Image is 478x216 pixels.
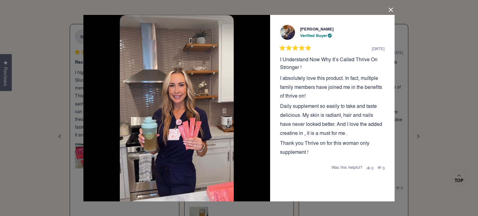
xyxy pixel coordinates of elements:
span: [DATE] [372,45,385,51]
li: Slide 1 [83,15,270,201]
button: 0 [366,165,373,170]
div: I understand now why it’s called Thrive On Stronger ! [280,55,385,71]
p: Daily supplement so easily to take and taste delicious. My skin is radiant, hair and nails have n... [280,102,385,137]
button: 0 [377,165,385,170]
span: Was this helpful? [331,164,362,170]
strong: [PERSON_NAME] [300,26,334,32]
img: Woman in navy blue top holding a drink and product packets in a modern kitchen with white cabinet... [83,15,270,201]
div: Verified Buyer [300,32,334,39]
button: Close Dialog [386,5,396,15]
p: Thank you Thrive on for this woman only supplement ! [280,139,385,157]
img: Profile picture for kelly L. [280,25,295,40]
p: I absolutely love this product. In fact, multiple family members have joined me in the benefits o... [280,74,385,100]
